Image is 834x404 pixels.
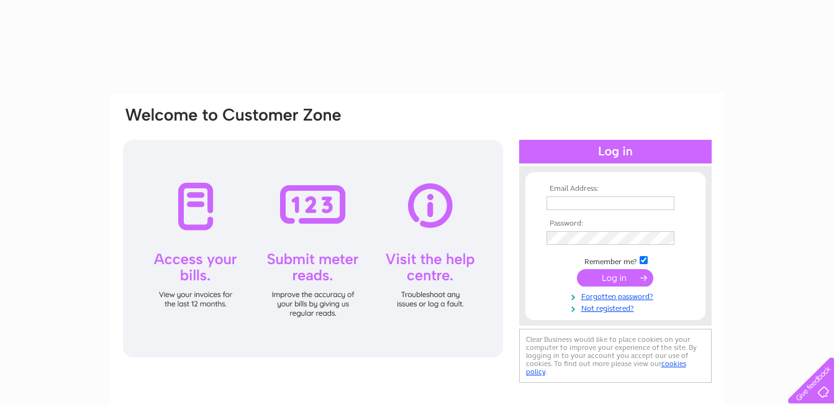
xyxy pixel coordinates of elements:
[526,359,686,376] a: cookies policy
[546,290,687,301] a: Forgotten password?
[543,185,687,193] th: Email Address:
[546,301,687,313] a: Not registered?
[519,329,712,383] div: Clear Business would like to place cookies on your computer to improve your experience of the sit...
[577,269,653,287] input: Submit
[543,219,687,228] th: Password:
[543,254,687,267] td: Remember me?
